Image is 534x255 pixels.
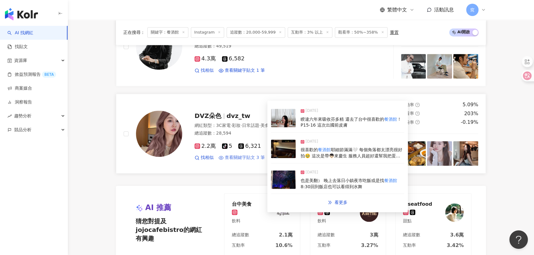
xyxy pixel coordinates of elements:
span: rise [7,114,12,118]
span: AI 推薦 [145,203,171,213]
iframe: Help Scout Beacon - Open [509,230,528,249]
span: 窕 [470,6,474,13]
span: [DATE] [306,108,318,114]
a: 效益預測報告BETA [7,71,56,78]
span: double-right [328,200,332,204]
mark: 餐酒館 [318,147,331,152]
span: question-circle [415,103,420,107]
span: 正在搜尋 ： [123,30,145,35]
div: -0.19% [461,119,478,126]
img: KOL Avatar [136,23,182,70]
span: [DATE] [306,169,318,176]
a: 商案媒合 [7,85,32,91]
div: 飲料 [232,218,252,224]
img: logo [5,8,38,20]
span: 活動訊息 [434,7,454,13]
img: post-image [427,141,452,166]
span: · [259,123,261,128]
a: 找相似 [195,155,214,161]
a: 查看關鍵字貼文 1 筆 [219,67,265,74]
span: 趨勢分析 [14,109,31,123]
div: 3.42% [447,242,464,249]
span: 觀看率 [401,111,414,116]
span: 查看關鍵字貼文 3 筆 [225,155,265,161]
div: 總追蹤數 [403,232,420,238]
img: post-image [453,54,478,79]
div: 203% [464,110,478,117]
span: 互動率 [401,102,414,107]
div: 互動率 [232,242,245,249]
span: 4.3萬 [195,55,216,62]
img: post-image [271,140,296,158]
span: 6,321 [238,143,261,149]
div: 總追蹤數 [318,232,335,238]
a: KOL Avatar烏鴉先生mr_raven0522網紅類型：室內外設計·奢侈品·日常話題·生活風格總追蹤數：49,5194.3萬6,582找相似查看關鍵字貼文 1 筆互動率question-c... [116,6,486,86]
div: 重置 [390,30,399,35]
span: 找相似 [201,67,214,74]
span: 繁體中文 [387,6,407,13]
span: 查看關鍵字貼文 1 筆 [225,67,265,74]
span: 美食 [261,123,269,128]
a: 查看關鍵字貼文 3 筆 [219,155,265,161]
a: KOL AvatarDVZ朵色dvz_tw網紅類型：3C家電·彩妝·日常話題·美食·命理占卜·旅遊總追蹤數：28,5942.2萬56,321找相似查看關鍵字貼文 3 筆互動率question-c... [116,94,486,173]
span: 競品分析 [14,123,31,137]
img: post-image [401,54,426,79]
img: post-image [453,141,478,166]
span: 6,582 [222,55,245,62]
img: post-image [427,54,452,79]
span: [DATE] [306,139,318,145]
div: siseatfood [403,201,432,207]
img: post-image [401,141,426,166]
span: Instagram [191,27,224,38]
span: 日常話題 [242,123,259,128]
span: 3C家電 [216,123,231,128]
span: 漲粉率 [401,120,414,125]
span: 8:30回到飯店也可以看得到水舞 [301,184,362,189]
span: 看更多 [335,200,347,205]
span: question-circle [415,111,420,115]
span: 彩妝 [232,123,240,128]
div: 2.1萬 [279,232,292,238]
div: 3萬 [370,232,378,238]
a: 找相似 [195,67,214,74]
img: KOL Avatar [136,111,182,157]
span: 追蹤數：20,000-59,999 [227,27,285,38]
span: 觀看率：50%~358% [335,27,388,38]
div: 總追蹤數 ： 28,594 [195,130,366,136]
a: searchAI 找網紅 [7,30,33,36]
div: 甜點 [403,218,432,224]
div: 台中美食 [232,201,252,207]
span: 猜您對提及jojocafebistro的網紅有興趣 [136,217,207,243]
div: 總追蹤數 ： 49,519 [195,43,366,49]
span: 關鍵字：餐酒館 [147,27,188,38]
img: KOL Avatar [360,203,378,222]
span: 睽違六年來吸收芬多精 還去了台中很喜歡的 [301,117,384,122]
img: KOL Avatar [445,203,464,222]
span: 資源庫 [14,54,27,67]
div: 互動率 [403,242,416,249]
span: 耶細節滿滿🤍 每個角落都太漂亮很好拍🥹 這次是帶👦🏻來慶生 服務人員超好還幫我把蛋糕換成他們的盤子裝 說這樣比較漂亮 他們有分三個時段 早晚宵夜的餐點都不同 我們是來吃宵夜場的 原本以為炸雞什麼... [301,147,403,194]
div: 互動率 [318,242,331,249]
span: question-circle [415,120,420,124]
span: 2.2萬 [195,143,216,149]
div: 5.09% [462,101,478,108]
mark: 餐酒館 [384,117,397,122]
span: · [240,123,242,128]
span: 很喜歡的 [301,147,318,152]
img: KOL Avatar [274,203,293,222]
a: 找貼文 [7,44,28,50]
span: 也是美翻） 晚上去落日小鎮夜市吃飯或是找 [301,178,384,183]
div: 3.27% [361,242,378,249]
span: dvz_tw [227,112,250,119]
span: 5 [222,143,232,149]
span: 找相似 [201,155,214,161]
span: 互動率：3% 以上 [288,27,332,38]
a: 洞察報告 [7,99,32,105]
span: DVZ朵色 [195,112,221,119]
div: 總追蹤數 [232,232,249,238]
div: 3.6萬 [450,232,464,238]
a: double-right看更多 [321,196,354,208]
img: post-image [271,170,296,189]
div: 飲料 [318,218,358,224]
span: · [231,123,232,128]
